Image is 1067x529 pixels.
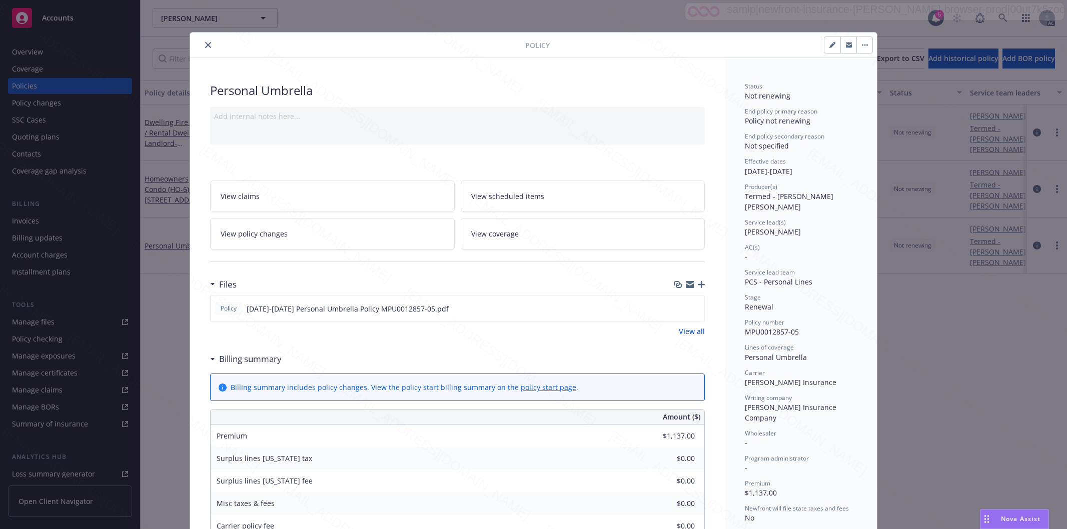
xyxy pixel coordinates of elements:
h3: Files [219,278,237,291]
a: View coverage [461,218,705,249]
a: policy start page [521,382,576,392]
span: Surplus lines [US_STATE] fee [217,476,313,485]
button: Nova Assist [980,509,1049,529]
div: [DATE] - [DATE] [745,157,857,176]
span: Premium [217,431,247,440]
span: Service lead team [745,268,795,276]
span: Surplus lines [US_STATE] tax [217,453,312,463]
span: Program administrator [745,454,809,462]
span: - [745,252,747,261]
span: Premium [745,479,770,487]
span: Status [745,82,762,90]
span: Renewal [745,302,773,311]
h3: Billing summary [219,352,282,365]
span: AC(s) [745,243,760,251]
a: View claims [210,180,455,212]
div: Billing summary includes policy changes. View the policy start billing summary on the . [231,382,578,392]
span: - [745,438,747,447]
span: View policy changes [221,228,288,239]
span: Misc taxes & fees [217,498,275,508]
div: Add internal notes here... [214,111,701,121]
span: Not renewing [745,91,790,100]
span: Policy [525,40,550,50]
span: Policy number [745,318,784,326]
div: Billing summary [210,352,282,365]
input: 0.00 [636,451,701,466]
span: [PERSON_NAME] [745,227,801,236]
a: View policy changes [210,218,455,249]
span: Service lead(s) [745,218,786,226]
span: Wholesaler [745,429,776,437]
a: View all [679,326,705,336]
span: $1,137.00 [745,488,777,497]
span: Newfront will file state taxes and fees [745,504,849,512]
span: Lines of coverage [745,343,794,351]
span: Policy not renewing [745,116,810,125]
span: Not specified [745,141,789,150]
span: Producer(s) [745,182,777,191]
button: download file [675,303,683,314]
div: Personal Umbrella [210,82,705,99]
span: End policy primary reason [745,107,817,115]
span: Personal Umbrella [745,352,807,362]
span: Writing company [745,393,792,402]
span: - [745,463,747,472]
button: preview file [691,303,700,314]
span: Effective dates [745,157,786,165]
span: Nova Assist [1001,514,1040,523]
span: View coverage [471,228,519,239]
span: Stage [745,293,761,301]
span: End policy secondary reason [745,132,824,140]
span: [PERSON_NAME] Insurance [745,377,836,387]
span: Carrier [745,368,765,377]
a: View scheduled items [461,180,705,212]
input: 0.00 [636,496,701,511]
span: Policy [219,304,239,313]
span: View claims [221,191,260,201]
span: Termed - [PERSON_NAME] [PERSON_NAME] [745,191,835,211]
input: 0.00 [636,473,701,488]
button: close [202,39,214,51]
input: 0.00 [636,428,701,443]
div: Drag to move [980,509,993,528]
span: MPU0012857-05 [745,327,799,336]
span: [PERSON_NAME] Insurance Company [745,402,838,422]
span: [DATE]-[DATE] Personal Umbrella Policy MPU0012857-05.pdf [247,303,449,314]
div: Files [210,278,237,291]
span: No [745,513,754,522]
span: Amount ($) [663,411,700,422]
span: PCS - Personal Lines [745,277,812,286]
span: View scheduled items [471,191,544,201]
